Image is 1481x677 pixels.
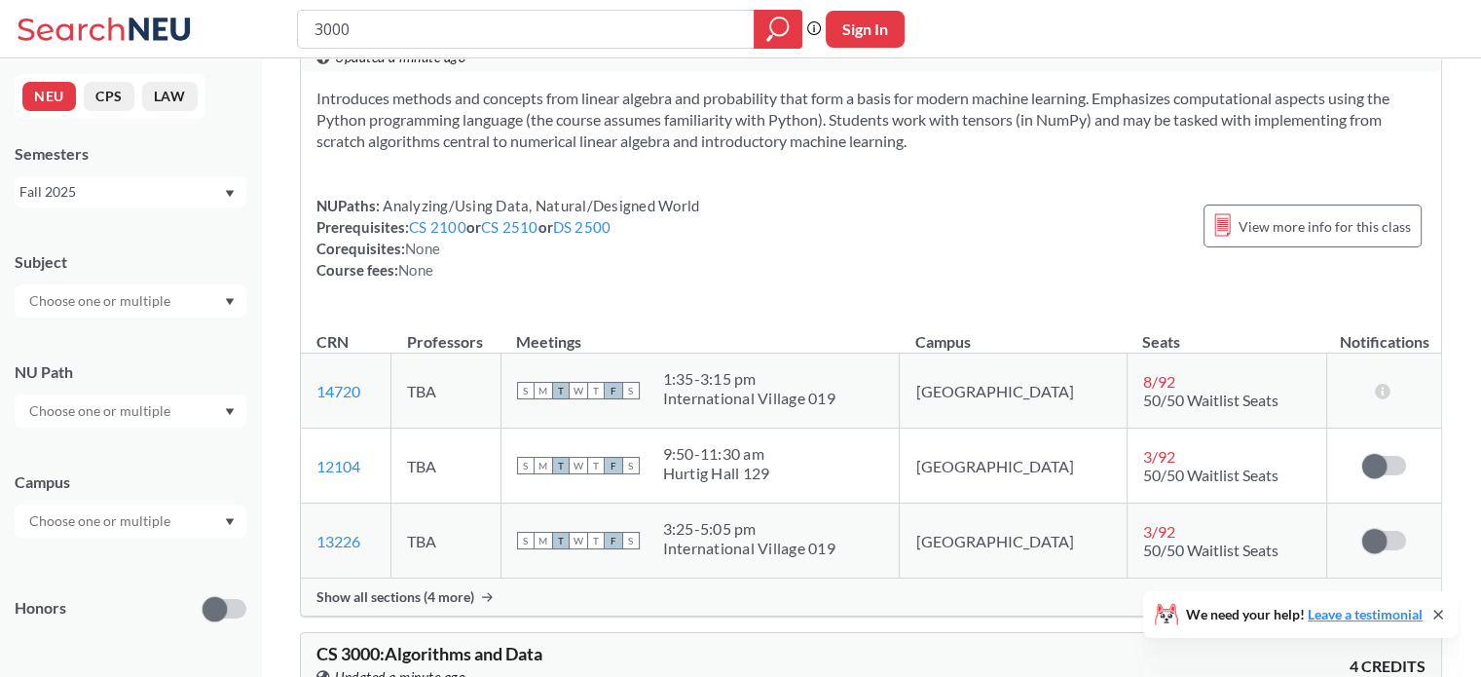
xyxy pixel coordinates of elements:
button: CPS [84,82,134,111]
span: 8 / 92 [1143,372,1175,391]
svg: Dropdown arrow [225,190,235,198]
span: 4 CREDITS [1350,656,1425,677]
span: W [570,457,587,474]
span: View more info for this class [1239,214,1411,239]
span: M [535,382,552,399]
svg: Dropdown arrow [225,298,235,306]
span: F [605,382,622,399]
td: [GEOGRAPHIC_DATA] [900,354,1127,429]
span: T [587,457,605,474]
span: 50/50 Waitlist Seats [1143,466,1278,484]
span: W [570,532,587,549]
div: NU Path [15,361,246,383]
div: Fall 2025Dropdown arrow [15,176,246,207]
svg: Dropdown arrow [225,518,235,526]
div: Show all sections (4 more) [301,579,1441,616]
span: S [622,382,640,399]
div: Fall 2025 [19,181,223,203]
th: Notifications [1327,312,1441,354]
div: 3:25 - 5:05 pm [663,519,835,539]
div: Hurtig Hall 129 [663,464,770,483]
td: TBA [391,504,500,579]
td: [GEOGRAPHIC_DATA] [900,504,1127,579]
div: Dropdown arrow [15,395,246,428]
span: 50/50 Waitlist Seats [1143,541,1278,559]
th: Seats [1127,312,1327,354]
span: M [535,532,552,549]
span: 3 / 92 [1143,522,1175,541]
td: [GEOGRAPHIC_DATA] [900,429,1127,504]
div: Semesters [15,143,246,165]
span: Analyzing/Using Data, Natural/Designed World [380,197,699,214]
div: Dropdown arrow [15,505,246,538]
span: T [552,457,570,474]
span: S [622,457,640,474]
span: 50/50 Waitlist Seats [1143,391,1278,409]
input: Class, professor, course number, "phrase" [313,13,740,46]
div: International Village 019 [663,539,835,558]
div: International Village 019 [663,389,835,408]
span: None [398,261,433,279]
svg: Dropdown arrow [225,408,235,416]
span: S [517,457,535,474]
span: None [405,240,440,257]
span: T [587,532,605,549]
span: CS 3000 : Algorithms and Data [316,643,542,664]
th: Meetings [500,312,900,354]
span: F [605,457,622,474]
a: 13226 [316,532,360,550]
div: Dropdown arrow [15,284,246,318]
div: CRN [316,331,349,353]
button: NEU [22,82,76,111]
span: Show all sections (4 more) [316,588,474,606]
span: T [552,532,570,549]
th: Campus [900,312,1127,354]
a: 12104 [316,457,360,475]
th: Professors [391,312,500,354]
div: NUPaths: Prerequisites: or or Corequisites: Course fees: [316,195,699,281]
input: Choose one or multiple [19,509,183,533]
div: 1:35 - 3:15 pm [663,369,835,389]
svg: magnifying glass [766,16,790,43]
a: Leave a testimonial [1308,606,1423,622]
span: W [570,382,587,399]
span: 3 / 92 [1143,447,1175,466]
span: S [622,532,640,549]
td: TBA [391,354,500,429]
span: T [587,382,605,399]
span: M [535,457,552,474]
span: We need your help! [1186,608,1423,621]
input: Choose one or multiple [19,289,183,313]
a: 14720 [316,382,360,400]
td: TBA [391,429,500,504]
span: T [552,382,570,399]
div: 9:50 - 11:30 am [663,444,770,464]
button: LAW [142,82,198,111]
section: Introduces methods and concepts from linear algebra and probability that form a basis for modern ... [316,88,1425,152]
div: Subject [15,251,246,273]
span: S [517,532,535,549]
a: DS 2500 [553,218,611,236]
div: Campus [15,471,246,493]
a: CS 2100 [409,218,466,236]
span: S [517,382,535,399]
div: magnifying glass [754,10,802,49]
span: F [605,532,622,549]
input: Choose one or multiple [19,399,183,423]
p: Honors [15,597,66,620]
a: CS 2510 [481,218,538,236]
button: Sign In [826,11,905,48]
